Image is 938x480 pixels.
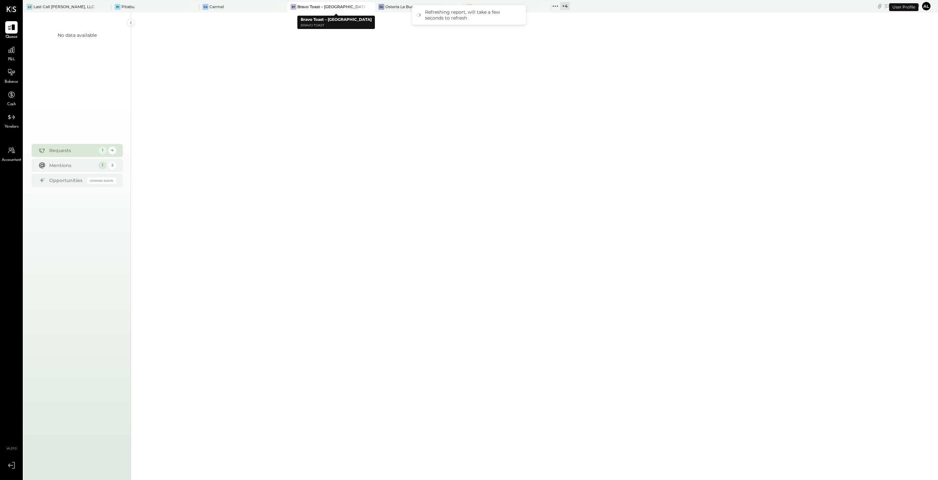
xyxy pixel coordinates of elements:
[6,34,18,40] span: Queue
[2,157,21,163] span: Accountant
[58,32,97,38] div: No data available
[203,4,208,10] div: Ca
[7,102,16,107] span: Cash
[885,3,919,9] div: [DATE]
[34,4,94,9] div: Last Call [PERSON_NAME], LLC
[0,89,22,107] a: Cash
[87,177,116,184] div: Coming Soon
[0,44,22,63] a: P&L
[378,4,384,10] div: OL
[108,162,116,169] div: 2
[385,4,453,9] div: Osteria La Buca- [PERSON_NAME][GEOGRAPHIC_DATA]
[301,17,372,22] b: Bravo Toast – [GEOGRAPHIC_DATA]
[99,147,107,154] div: 1
[49,147,95,154] div: Requests
[99,162,107,169] div: 1
[301,23,372,28] p: Bravo Toast
[0,66,22,85] a: Balance
[297,4,365,9] div: Bravo Toast – [GEOGRAPHIC_DATA]
[8,57,15,63] span: P&L
[0,111,22,130] a: Vendors
[560,2,570,10] div: + 4
[0,21,22,40] a: Queue
[209,4,224,9] div: Carmel
[108,147,116,154] div: 4
[121,4,135,9] div: Pitabu
[291,4,296,10] div: BT
[115,4,121,10] div: Pi
[27,4,33,10] div: LC
[5,124,19,130] span: Vendors
[466,4,472,10] div: OL
[473,4,522,9] div: Osteria La Buca- Melrose
[425,9,519,21] div: Refreshing report, will take a few seconds to refresh
[921,1,931,11] button: Al
[5,79,18,85] span: Balance
[49,177,84,184] div: Opportunities
[889,3,918,11] div: User Profile
[49,162,95,169] div: Mentions
[876,3,883,9] div: copy link
[0,144,22,163] a: Accountant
